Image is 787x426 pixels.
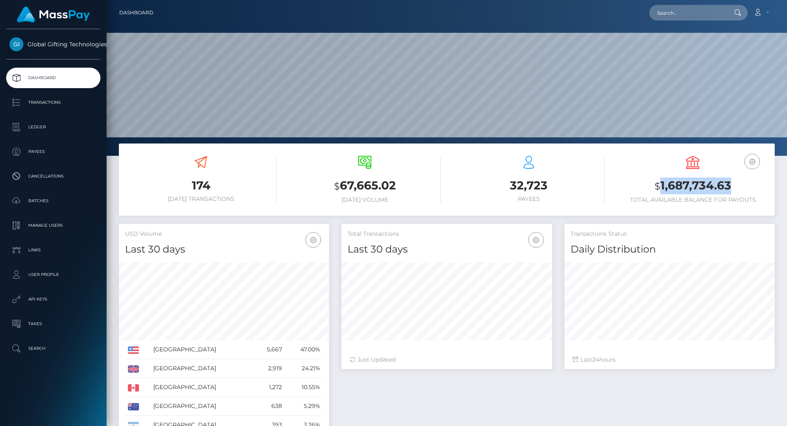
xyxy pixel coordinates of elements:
[285,359,323,378] td: 24.21%
[285,340,323,359] td: 47.00%
[125,230,323,238] h5: USD Volume
[150,359,253,378] td: [GEOGRAPHIC_DATA]
[9,96,97,109] p: Transactions
[150,397,253,416] td: [GEOGRAPHIC_DATA]
[9,72,97,84] p: Dashboard
[9,195,97,207] p: Batches
[348,242,546,257] h4: Last 30 days
[9,342,97,355] p: Search
[119,4,153,21] a: Dashboard
[6,92,100,113] a: Transactions
[350,355,544,364] div: Just Updated
[6,215,100,236] a: Manage Users
[348,230,546,238] h5: Total Transactions
[285,378,323,397] td: 10.55%
[285,397,323,416] td: 5.29%
[125,242,323,257] h4: Last 30 days
[9,121,97,133] p: Ledger
[6,338,100,359] a: Search
[253,340,285,359] td: 5,667
[9,37,23,51] img: Global Gifting Technologies Inc
[150,378,253,397] td: [GEOGRAPHIC_DATA]
[9,269,97,281] p: User Profile
[571,242,769,257] h4: Daily Distribution
[6,240,100,260] a: Links
[9,244,97,256] p: Links
[17,7,90,23] img: MassPay Logo
[6,314,100,334] a: Taxes
[150,340,253,359] td: [GEOGRAPHIC_DATA]
[128,365,139,373] img: GB.png
[9,170,97,182] p: Cancellations
[128,384,139,392] img: CA.png
[9,318,97,330] p: Taxes
[253,378,285,397] td: 1,272
[655,180,660,192] small: $
[571,230,769,238] h5: Transactions Status
[453,178,605,194] h3: 32,723
[125,178,277,194] h3: 174
[453,196,605,203] h6: Payees
[592,356,599,363] span: 24
[6,117,100,137] a: Ledger
[649,5,726,21] input: Search...
[289,178,441,194] h3: 67,665.02
[128,403,139,410] img: AU.png
[6,141,100,162] a: Payees
[6,289,100,310] a: API Keys
[253,397,285,416] td: 638
[6,166,100,187] a: Cancellations
[6,41,100,48] span: Global Gifting Technologies Inc
[6,264,100,285] a: User Profile
[253,359,285,378] td: 2,919
[6,191,100,211] a: Batches
[617,196,769,203] h6: Total Available Balance for Payouts
[9,219,97,232] p: Manage Users
[289,196,441,203] h6: [DATE] Volume
[9,146,97,158] p: Payees
[573,355,767,364] div: Last hours
[334,180,340,192] small: $
[128,346,139,354] img: US.png
[6,68,100,88] a: Dashboard
[125,196,277,203] h6: [DATE] Transactions
[617,178,769,194] h3: 1,687,734.63
[9,293,97,305] p: API Keys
